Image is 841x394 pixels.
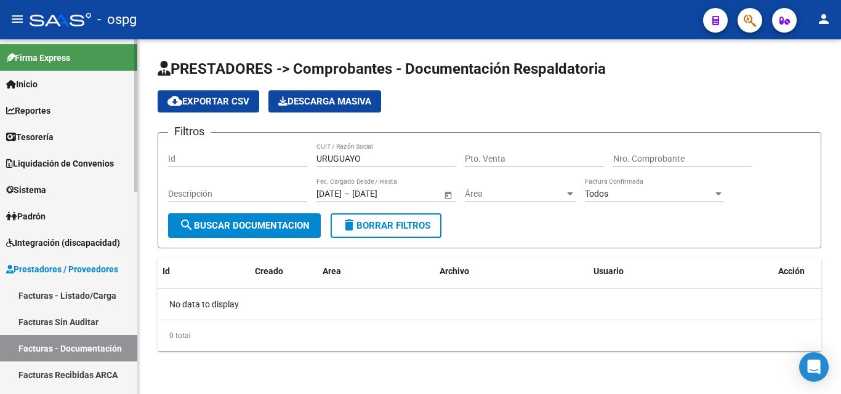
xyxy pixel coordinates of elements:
[158,320,821,351] div: 0 total
[585,189,608,199] span: Todos
[440,266,469,276] span: Archivo
[773,258,835,285] datatable-header-cell: Acción
[158,289,821,320] div: No data to display
[158,258,207,285] datatable-header-cell: Id
[331,213,441,238] button: Borrar Filtros
[179,218,194,232] mat-icon: search
[168,123,211,140] h3: Filtros
[6,157,114,170] span: Liquidación de Convenios
[6,77,38,91] span: Inicio
[167,96,249,107] span: Exportar CSV
[465,189,565,199] span: Área
[344,189,350,199] span: –
[316,189,342,199] input: Fecha inicio
[278,96,371,107] span: Descarga Masiva
[323,266,341,276] span: Area
[6,210,46,223] span: Padrón
[6,104,50,117] span: Reportes
[318,258,435,285] datatable-header-cell: Area
[168,213,321,238] button: Buscar Documentacion
[342,220,430,231] span: Borrar Filtros
[6,262,118,276] span: Prestadores / Proveedores
[250,258,318,285] datatable-header-cell: Creado
[97,6,137,33] span: - ospg
[268,90,381,112] button: Descarga Masiva
[167,93,182,108] mat-icon: cloud_download
[158,60,606,77] span: PRESTADORES -> Comprobantes - Documentación Respaldatoria
[594,266,624,276] span: Usuario
[342,218,356,232] mat-icon: delete
[268,90,381,112] app-download-masive: Descarga masiva de comprobantes (adjuntos)
[255,266,283,276] span: Creado
[6,130,54,144] span: Tesorería
[158,90,259,112] button: Exportar CSV
[816,12,831,26] mat-icon: person
[352,189,412,199] input: Fecha fin
[778,266,805,276] span: Acción
[589,258,773,285] datatable-header-cell: Usuario
[6,236,120,250] span: Integración (discapacidad)
[6,183,46,197] span: Sistema
[435,258,589,285] datatable-header-cell: Archivo
[10,12,25,26] mat-icon: menu
[179,220,310,231] span: Buscar Documentacion
[799,352,829,382] div: Open Intercom Messenger
[6,51,70,65] span: Firma Express
[163,266,170,276] span: Id
[441,188,454,201] button: Open calendar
